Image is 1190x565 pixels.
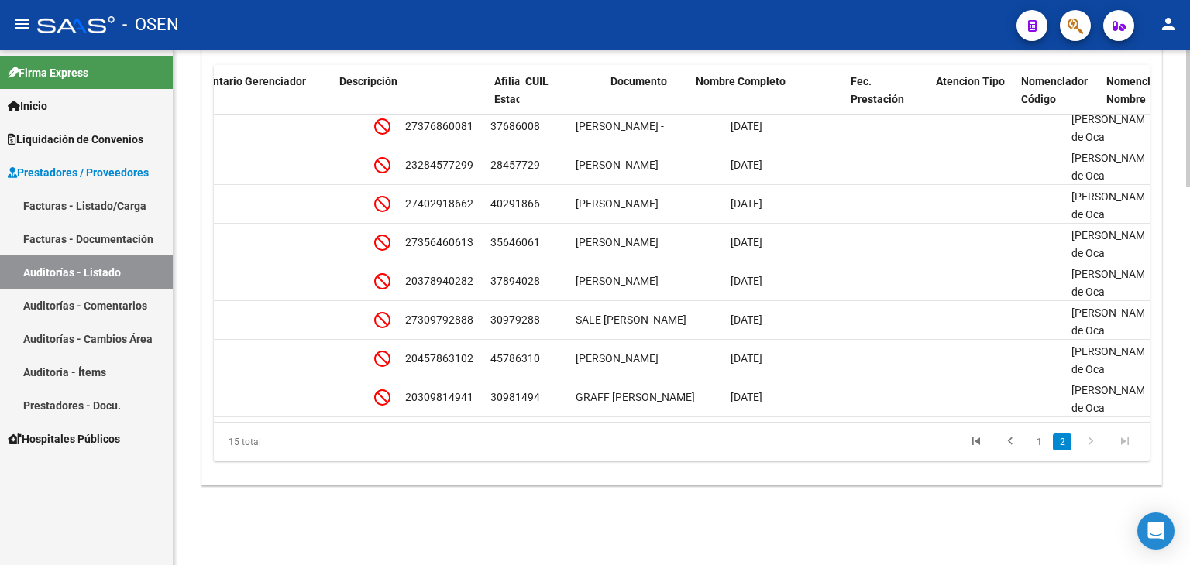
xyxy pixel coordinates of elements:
[936,75,1005,87] span: Atencion Tipo
[490,313,540,326] span: 30979288
[488,65,519,133] datatable-header-cell: Afiliado Estado
[576,159,659,171] span: [PERSON_NAME]
[405,234,473,252] div: 27356460613
[519,65,604,133] datatable-header-cell: CUIL
[8,131,143,148] span: Liquidación de Convenios
[961,433,991,450] a: go to first page
[731,197,762,210] span: [DATE]
[1071,384,1154,414] span: [PERSON_NAME] de Oca
[490,120,540,132] span: 37686008
[576,313,686,326] span: SALE [PERSON_NAME]
[844,65,930,133] datatable-header-cell: Fec. Prestación
[604,65,690,133] datatable-header-cell: Documento
[490,236,540,248] span: 35646061
[490,159,540,171] span: 28457729
[731,236,762,248] span: [DATE]
[1030,433,1048,450] a: 1
[576,197,659,210] span: [PERSON_NAME]
[405,195,473,213] div: 27402918662
[576,120,664,132] span: [PERSON_NAME] -
[8,164,149,181] span: Prestadores / Proveedores
[490,391,540,403] span: 30981494
[494,75,533,105] span: Afiliado Estado
[333,65,488,133] datatable-header-cell: Descripción
[405,156,473,174] div: 23284577299
[405,272,473,290] div: 20378940282
[1137,512,1175,550] div: Open Intercom Messenger
[12,15,31,33] mat-icon: menu
[930,65,1015,133] datatable-header-cell: Atencion Tipo
[122,8,179,42] span: - OSEN
[851,75,904,105] span: Fec. Prestación
[1021,75,1088,105] span: Nomenclador Código
[1100,65,1185,133] datatable-header-cell: Nomenclador Nombre
[1071,268,1154,298] span: [PERSON_NAME] de Oca
[1106,75,1173,105] span: Nomenclador Nombre
[405,389,473,406] div: 20309814941
[490,197,540,210] span: 40291866
[405,118,473,135] div: 27376860081
[1027,429,1051,455] li: page 1
[1110,433,1140,450] a: go to last page
[731,275,762,287] span: [DATE]
[1076,433,1106,450] a: go to next page
[490,352,540,365] span: 45786310
[1015,65,1100,133] datatable-header-cell: Nomenclador Código
[1071,190,1154,221] span: [PERSON_NAME] de Oca
[690,65,844,133] datatable-header-cell: Nombre Completo
[576,236,659,248] span: [PERSON_NAME]
[696,75,786,87] span: Nombre Completo
[214,423,398,461] div: 15 total
[8,430,120,447] span: Hospitales Públicos
[1053,433,1071,450] a: 2
[1071,152,1154,182] span: [PERSON_NAME] de Oca
[1071,229,1154,259] span: [PERSON_NAME] de Oca
[339,75,397,87] span: Descripción
[405,350,473,368] div: 20457863102
[731,120,762,132] span: [DATE]
[576,352,659,365] span: [PERSON_NAME]
[731,159,762,171] span: [DATE]
[8,64,88,81] span: Firma Express
[405,311,473,329] div: 27309792888
[1071,345,1154,375] span: [PERSON_NAME] de Oca
[996,433,1025,450] a: go to previous page
[184,75,306,87] span: Comentario Gerenciador
[1159,15,1178,33] mat-icon: person
[1071,306,1154,337] span: [PERSON_NAME] de Oca
[8,98,47,115] span: Inicio
[490,275,540,287] span: 37894028
[576,391,695,403] span: GRAFF [PERSON_NAME]
[731,391,762,403] span: [DATE]
[731,352,762,365] span: [DATE]
[178,65,333,133] datatable-header-cell: Comentario Gerenciador
[525,75,549,87] span: CUIL
[610,75,667,87] span: Documento
[576,275,659,287] span: [PERSON_NAME]
[1051,429,1074,455] li: page 2
[731,313,762,326] span: [DATE]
